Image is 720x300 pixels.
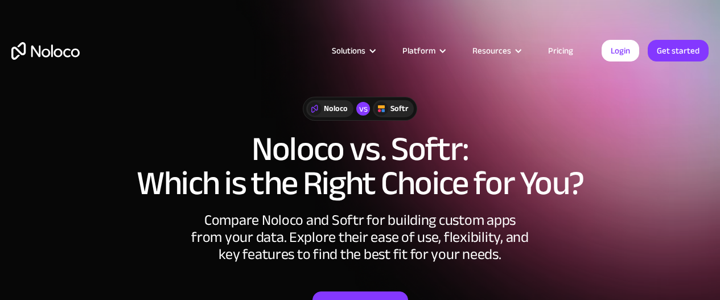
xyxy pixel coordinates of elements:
[648,40,709,61] a: Get started
[472,43,511,58] div: Resources
[11,42,80,60] a: home
[356,102,370,116] div: vs
[390,102,408,115] div: Softr
[11,132,709,200] h1: Noloco vs. Softr: Which is the Right Choice for You?
[402,43,435,58] div: Platform
[332,43,365,58] div: Solutions
[324,102,348,115] div: Noloco
[602,40,639,61] a: Login
[388,43,458,58] div: Platform
[318,43,388,58] div: Solutions
[458,43,534,58] div: Resources
[190,212,531,263] div: Compare Noloco and Softr for building custom apps from your data. Explore their ease of use, flex...
[534,43,587,58] a: Pricing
